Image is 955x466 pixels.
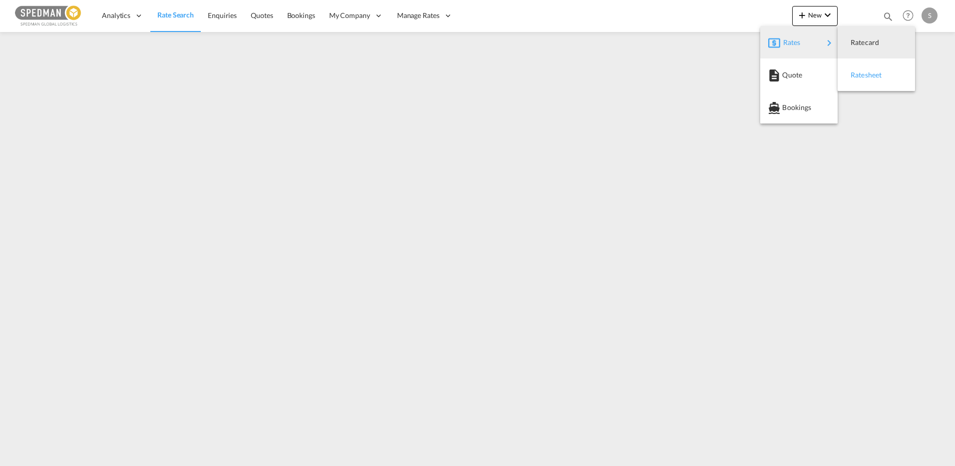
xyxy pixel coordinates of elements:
[846,30,907,55] div: Ratecard
[768,95,830,120] div: Bookings
[846,62,907,87] div: Ratesheet
[782,65,793,85] span: Quote
[782,97,793,117] span: Bookings
[851,65,862,85] span: Ratesheet
[760,91,838,123] button: Bookings
[823,37,835,49] md-icon: icon-chevron-right
[783,32,795,52] span: Rates
[768,62,830,87] div: Quote
[851,32,862,52] span: Ratecard
[760,58,838,91] button: Quote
